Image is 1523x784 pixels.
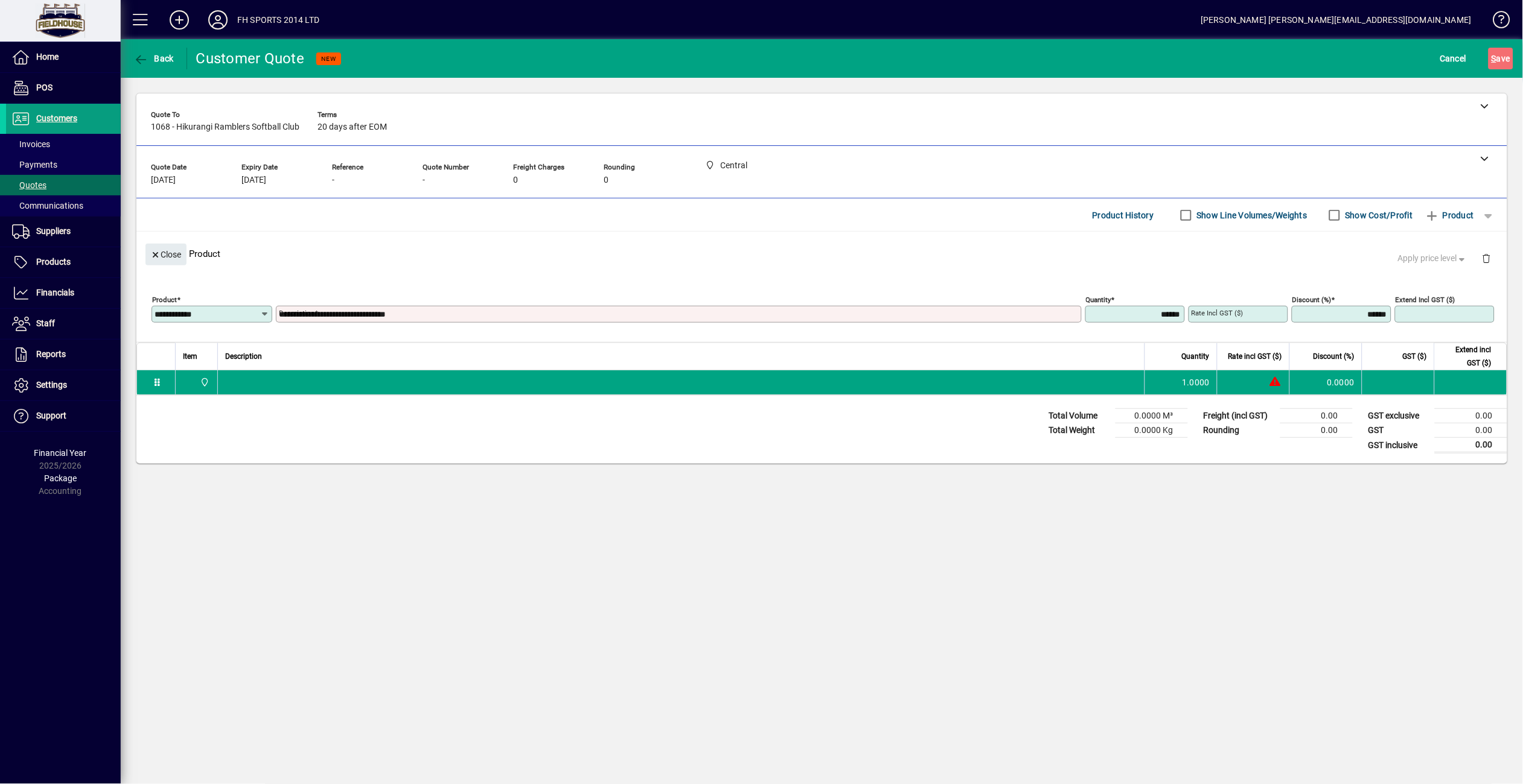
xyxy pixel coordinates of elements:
[6,42,121,72] a: Home
[1280,423,1353,438] td: 0.00
[1489,48,1513,69] button: Save
[318,122,387,132] span: 20 days after EOM
[6,134,121,154] a: Invoices
[6,247,121,277] a: Products
[1362,423,1435,438] td: GST
[1440,49,1467,68] span: Cancel
[1362,438,1435,453] td: GST inclusive
[6,73,121,103] a: POS
[1192,309,1244,317] mat-label: Rate incl GST ($)
[6,401,121,431] a: Support
[1362,409,1435,423] td: GST exclusive
[1183,376,1210,388] span: 1.0000
[279,309,314,317] mat-label: Description
[12,139,50,149] span: Invoices
[36,380,67,390] span: Settings
[1492,54,1496,63] span: S
[142,248,190,259] app-page-header-button: Close
[1435,438,1507,453] td: 0.00
[1116,409,1188,423] td: 0.0000 M³
[1396,296,1455,304] mat-label: Extend incl GST ($)
[1043,409,1116,423] td: Total Volume
[130,48,177,69] button: Back
[1086,296,1111,304] mat-label: Quantity
[196,49,305,68] div: Customer Quote
[6,217,121,247] a: Suppliers
[197,376,211,389] span: Central
[36,226,71,236] span: Suppliers
[1437,48,1470,69] button: Cancel
[1228,350,1282,363] span: Rate incl GST ($)
[151,175,176,185] span: [DATE]
[1201,10,1472,30] div: [PERSON_NAME] [PERSON_NAME][EMAIL_ADDRESS][DOMAIN_NAME]
[133,54,174,63] span: Back
[1343,209,1413,221] label: Show Cost/Profit
[36,257,71,267] span: Products
[1472,244,1501,273] button: Delete
[121,48,187,69] app-page-header-button: Back
[1088,204,1159,226] button: Product History
[6,154,121,175] a: Payments
[199,9,237,31] button: Profile
[160,9,199,31] button: Add
[36,349,66,359] span: Reports
[36,318,55,328] span: Staff
[1093,206,1154,225] span: Product History
[6,278,121,308] a: Financials
[225,350,262,363] span: Description
[6,370,121,400] a: Settings
[6,340,121,370] a: Reports
[237,10,319,30] div: FH SPORTS 2014 LTD
[36,52,59,62] span: Home
[1492,49,1510,68] span: ave
[1182,350,1210,363] span: Quantity
[136,232,1507,276] div: Product
[1280,409,1353,423] td: 0.00
[1472,253,1501,264] app-page-header-button: Delete
[34,448,87,458] span: Financial Year
[1289,370,1362,394] td: 0.0000
[152,296,177,304] mat-label: Product
[1198,409,1280,423] td: Freight (incl GST)
[604,175,608,185] span: 0
[1403,350,1427,363] span: GST ($)
[1116,423,1188,438] td: 0.0000 Kg
[36,83,53,92] span: POS
[151,122,299,132] span: 1068 - Hikurangi Ramblers Softball Club
[145,244,187,265] button: Close
[1292,296,1332,304] mat-label: Discount (%)
[1435,423,1507,438] td: 0.00
[12,160,57,169] span: Payments
[332,175,334,185] span: -
[36,411,66,420] span: Support
[44,473,77,483] span: Package
[36,288,74,297] span: Financials
[183,350,197,363] span: Item
[1435,409,1507,423] td: 0.00
[1198,423,1280,438] td: Rounding
[150,245,182,265] span: Close
[321,55,336,63] span: NEW
[241,175,266,185] span: [DATE]
[423,175,425,185] span: -
[36,113,77,123] span: Customers
[6,195,121,216] a: Communications
[1314,350,1355,363] span: Discount (%)
[12,201,83,210] span: Communications
[6,309,121,339] a: Staff
[1043,423,1116,438] td: Total Weight
[12,180,46,190] span: Quotes
[513,175,518,185] span: 0
[1393,248,1473,270] button: Apply price level
[1484,2,1508,42] a: Knowledge Base
[6,175,121,195] a: Quotes
[1442,343,1492,370] span: Extend incl GST ($)
[1398,252,1468,265] span: Apply price level
[1195,209,1307,221] label: Show Line Volumes/Weights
